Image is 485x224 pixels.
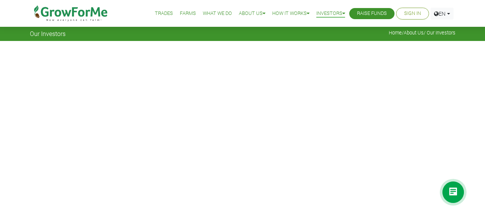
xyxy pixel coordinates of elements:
[404,10,421,18] a: Sign In
[203,10,232,18] a: What We Do
[389,30,455,36] span: / / Our Investors
[431,8,454,20] a: EN
[30,30,66,37] span: Our Investors
[389,29,402,36] a: Home
[316,10,345,18] a: Investors
[404,29,424,36] a: About Us
[239,10,265,18] a: About Us
[357,10,387,18] a: Raise Funds
[155,10,173,18] a: Trades
[272,10,309,18] a: How it Works
[180,10,196,18] a: Farms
